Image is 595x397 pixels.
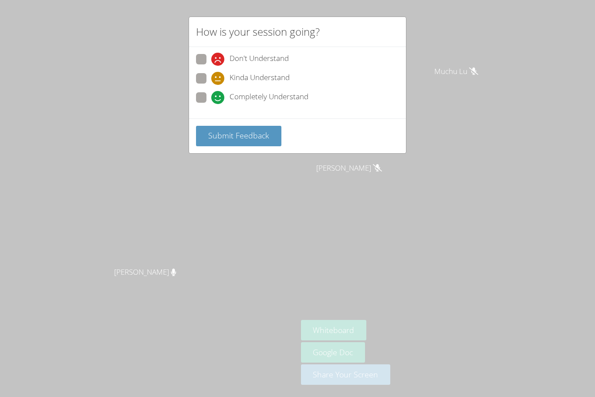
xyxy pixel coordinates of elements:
span: Submit Feedback [208,130,269,141]
button: Submit Feedback [196,126,281,146]
h2: How is your session going? [196,24,320,40]
span: Completely Understand [230,91,308,104]
span: Don't Understand [230,53,289,66]
span: Kinda Understand [230,72,290,85]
